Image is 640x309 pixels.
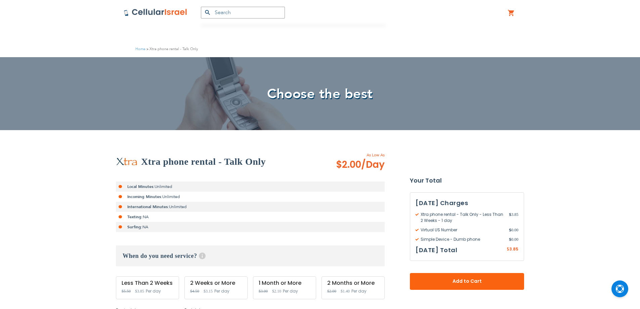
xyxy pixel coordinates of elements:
span: Per day [146,288,161,294]
span: $2.00 [327,289,336,294]
li: NA [116,212,385,222]
span: $ [509,211,511,218]
span: Xtra phone rental - Talk Only - Less Than 2 Weeks - 1 day [416,211,509,224]
span: $ [509,236,511,242]
span: $5.50 [122,289,131,294]
span: $2.10 [272,289,281,294]
strong: Local Minutes: [127,184,155,189]
div: 2 Weeks or More [190,280,242,286]
span: 0.00 [509,227,518,233]
span: $1.40 [341,289,350,294]
span: /Day [361,158,385,171]
h3: [DATE] Total [416,245,457,255]
span: $3.85 [135,289,144,294]
div: Less Than 2 Weeks [122,280,173,286]
span: 3.85 [509,211,518,224]
strong: Surfing: [127,224,142,230]
li: Unlimited [116,182,385,192]
span: Choose the best [267,85,373,103]
li: Unlimited [116,192,385,202]
h2: Xtra phone rental - Talk Only [141,155,266,168]
li: NA [116,222,385,232]
span: $3.15 [204,289,213,294]
strong: International Minutes: [127,204,169,209]
li: Unlimited [116,202,385,212]
span: $ [507,246,509,253]
strong: Incoming Minutes: [127,194,162,199]
span: $3.00 [259,289,268,294]
h3: When do you need service? [116,245,385,266]
div: 2 Months or More [327,280,379,286]
span: Help [199,253,206,259]
span: $2.00 [336,158,385,171]
span: 3.85 [509,246,518,252]
span: Virtual US Number [416,227,509,233]
span: As Low As [318,152,385,158]
span: Simple Device - Dumb phone [416,236,509,242]
span: Per day [214,288,229,294]
div: 1 Month or More [259,280,310,286]
span: Per day [351,288,367,294]
button: Add to Cart [410,273,524,290]
span: Add to Cart [432,278,502,285]
input: Search [201,7,285,18]
img: Cellular Israel Logo [124,8,187,16]
span: 0.00 [509,236,518,242]
strong: Your Total [410,176,524,186]
a: Home [135,46,145,51]
li: Xtra phone rental - Talk Only [145,46,198,52]
h3: [DATE] Charges [416,198,518,208]
strong: Texting: [127,214,143,220]
img: Xtra phone rental - Talk Only [116,157,138,166]
span: $ [509,227,511,233]
span: Per day [283,288,298,294]
span: $4.50 [190,289,199,294]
